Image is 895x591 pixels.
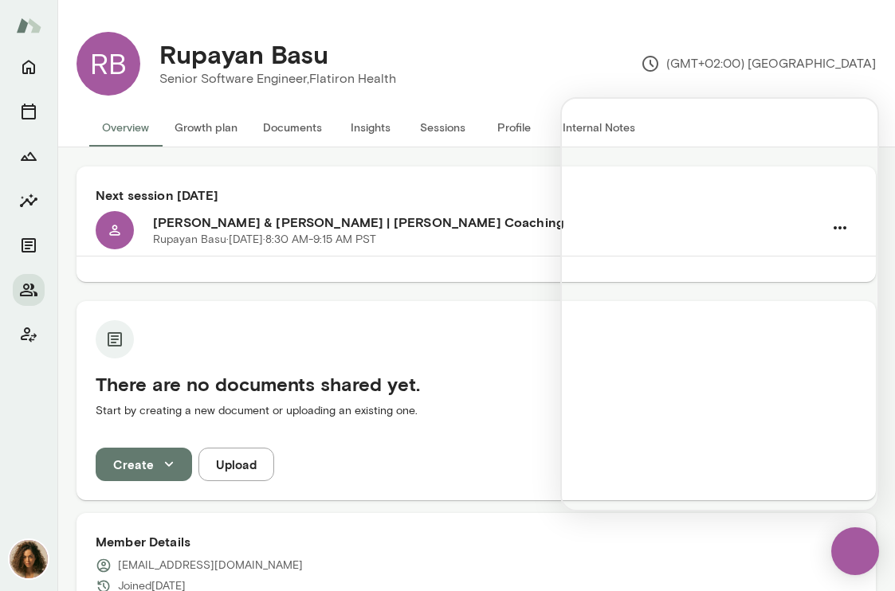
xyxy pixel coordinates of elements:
[550,108,648,147] button: Internal Notes
[162,108,250,147] button: Growth plan
[13,319,45,350] button: Client app
[89,108,162,147] button: Overview
[10,540,48,578] img: Najla Elmachtoub
[13,185,45,217] button: Insights
[96,532,857,551] h6: Member Details
[406,108,478,147] button: Sessions
[96,371,857,397] h5: There are no documents shared yet.
[198,448,274,481] button: Upload
[153,232,376,248] p: Rupayan Basu · [DATE] · 8:30 AM-9:15 AM PST
[96,403,857,419] p: Start by creating a new document or uploading an existing one.
[13,140,45,172] button: Growth Plan
[335,108,406,147] button: Insights
[159,69,396,88] p: Senior Software Engineer, Flatiron Health
[13,51,45,83] button: Home
[13,96,45,127] button: Sessions
[641,54,876,73] p: (GMT+02:00) [GEOGRAPHIC_DATA]
[77,32,140,96] div: RB
[118,558,303,573] p: [EMAIL_ADDRESS][DOMAIN_NAME]
[478,108,550,147] button: Profile
[96,186,857,205] h6: Next session [DATE]
[250,108,335,147] button: Documents
[13,274,45,306] button: Members
[16,10,41,41] img: Mento
[153,213,823,232] h6: [PERSON_NAME] & [PERSON_NAME] | [PERSON_NAME] Coaching
[96,448,192,481] button: Create
[159,39,328,69] h4: Rupayan Basu
[13,229,45,261] button: Documents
